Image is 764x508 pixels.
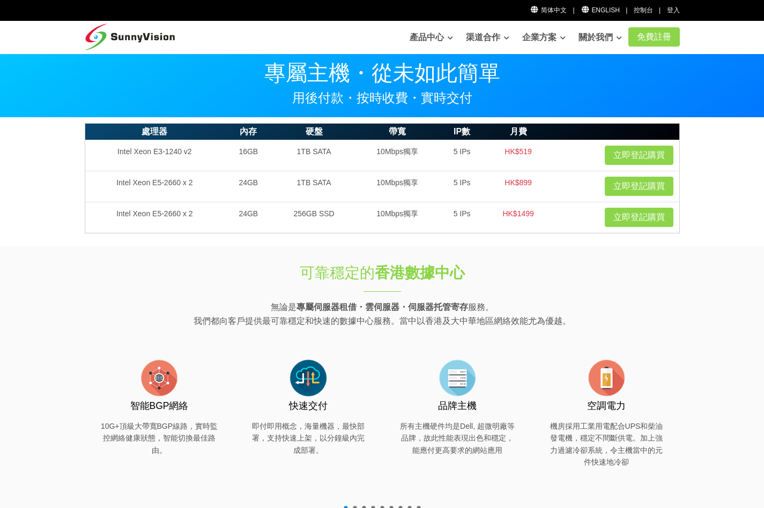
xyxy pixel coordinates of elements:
[375,264,465,281] strong: 香港數據中心
[436,357,479,399] img: flat-server-alt.png
[85,202,224,233] td: Intel Xeon E5-2660 x 2
[101,420,218,456] p: 10G+頂級大帶寬BGP線路，實時監控網絡健康狀態，智能切換最佳路由。
[85,124,224,140] th: 處理器
[224,171,272,202] td: 24GB
[85,62,680,84] p: 專屬主機・從未如此簡單
[287,357,330,399] img: flat-cloud-in-out.png
[410,27,453,48] a: 產品中心
[355,202,440,233] td: 10Mbps獨享
[440,171,485,202] td: 5 IPs
[628,27,680,47] a: 免費註冊
[605,208,673,227] a: 立即登記購買
[573,5,574,16] li: |
[204,262,561,283] h1: 可靠穩定的
[634,6,653,14] a: 控制台
[548,420,665,468] p: 機房採用工業用電配合UPS和柴油發電機，穩定不間斷供電。加上強力過濾冷卻系統，令主機當中的元件快速地冷卻
[548,399,665,413] h3: 空調電力
[272,202,355,233] td: 256GB SSD
[250,420,367,456] p: 即付即用概念，海量機器，最快部署，支持快速上架，以分鐘級內完成部署。
[272,171,355,202] td: 1TB SATA
[224,202,272,233] td: 24GB
[440,202,485,233] td: 5 IPs
[85,300,680,328] p: 無論是 服務。 我們都向客戶提供最可靠穩定和快速的數據中心服務。當中以香港及大中華地區網絡效能尤為優越。
[485,202,552,233] td: HK$1499
[355,124,440,140] th: 帶寬
[626,5,627,16] li: |
[138,357,181,399] img: flat-internet.png
[485,171,552,202] td: HK$899
[605,146,673,165] a: 立即登記購買
[272,124,355,140] th: 硬盤
[224,124,272,140] th: 內存
[585,357,628,399] img: flat-battery.png
[250,399,367,413] h3: 快速交付
[296,302,468,312] strong: 專屬伺服器租借・雲伺服器・伺服器托管寄存
[355,140,440,171] td: 10Mbps獨享
[485,124,552,140] th: 月費
[578,27,622,48] a: 關於我們
[224,140,272,171] td: 16GB
[399,399,516,413] h3: 品牌主機
[581,6,620,14] a: English
[85,140,224,171] td: Intel Xeon E3-1240 v2
[605,177,673,196] a: 立即登記購買
[85,92,680,104] p: 用後付款・按時收費・實時交付
[466,27,509,48] a: 渠道合作
[667,6,680,14] a: 登入
[101,399,218,413] h3: 智能BGP網絡
[659,5,661,16] li: |
[485,140,552,171] td: HK$519
[522,27,566,48] a: 企業方案
[530,6,567,14] a: 简体中文
[440,140,485,171] td: 5 IPs
[355,171,440,202] td: 10Mbps獨享
[272,140,355,171] td: 1TB SATA
[85,171,224,202] td: Intel Xeon E5-2660 x 2
[399,420,516,456] p: 所有主機硬件均是Dell, 超微明廠等品牌，故此性能表現出色和穩定，能應付更高要求的網站應用
[440,124,485,140] th: IP數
